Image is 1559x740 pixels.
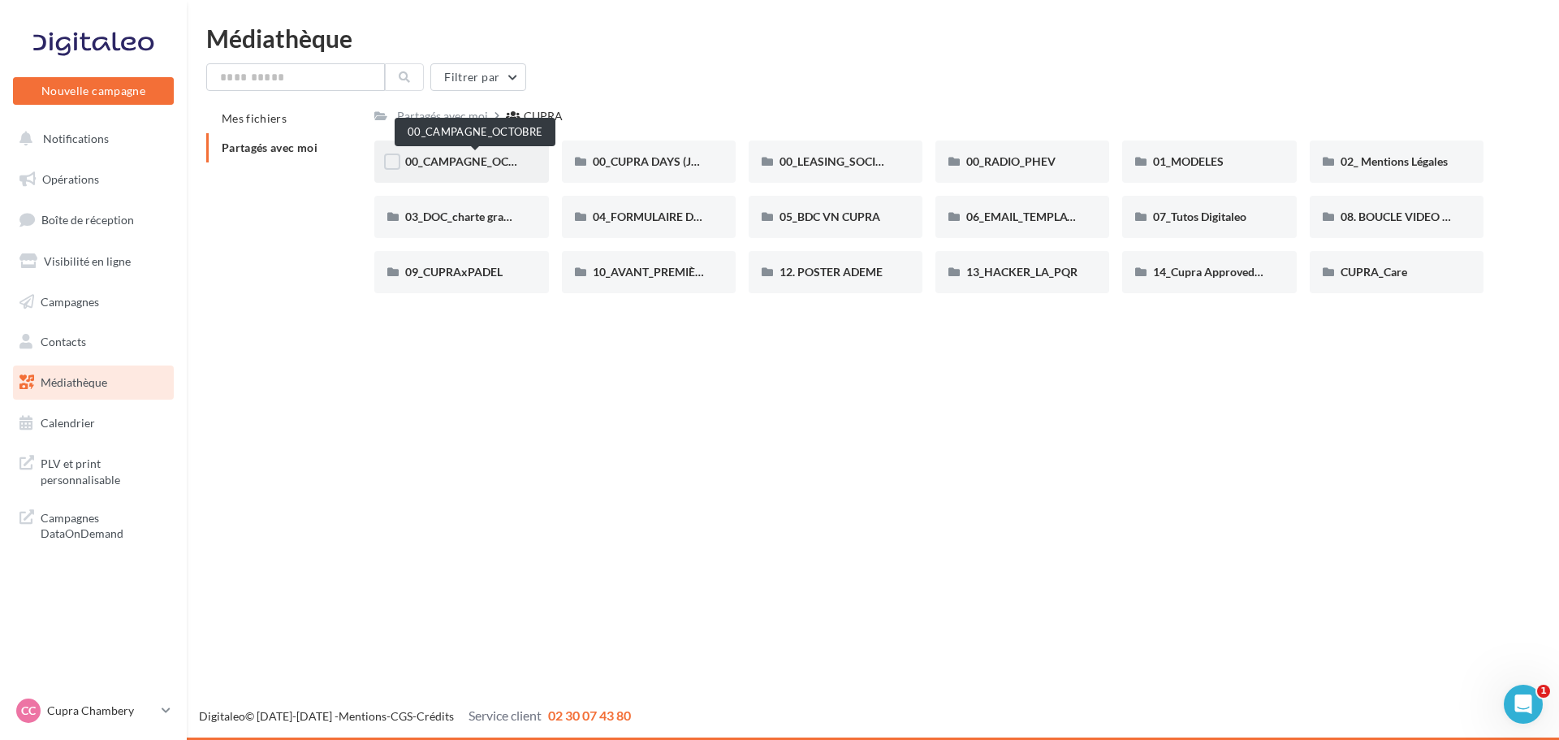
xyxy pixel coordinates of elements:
a: Campagnes DataOnDemand [10,500,177,548]
span: 02 30 07 43 80 [548,708,631,723]
span: Médiathèque [41,375,107,389]
span: Boîte de réception [41,213,134,227]
span: 00_RADIO_PHEV [966,154,1056,168]
a: Calendrier [10,406,177,440]
a: Contacts [10,325,177,359]
span: 13_HACKER_LA_PQR [966,265,1077,279]
span: 07_Tutos Digitaleo [1153,210,1246,223]
span: 00_CAMPAGNE_OCTOBRE [405,154,544,168]
span: 1 [1537,685,1550,698]
span: Opérations [42,172,99,186]
a: Campagnes [10,285,177,319]
span: Campagnes DataOnDemand [41,507,167,542]
span: 10_AVANT_PREMIÈRES_CUPRA (VENTES PRIVEES) [593,265,858,279]
a: Crédits [417,709,454,723]
span: 06_EMAIL_TEMPLATE HTML CUPRA [966,210,1155,223]
span: © [DATE]-[DATE] - - - [199,709,631,723]
div: Partagés avec moi [397,108,488,124]
a: PLV et print personnalisable [10,446,177,494]
a: Digitaleo [199,709,245,723]
span: 14_Cupra Approved_OCCASIONS_GARANTIES [1153,265,1393,279]
span: Contacts [41,335,86,348]
a: Boîte de réception [10,202,177,237]
span: Mes fichiers [222,111,287,125]
a: Mentions [339,709,387,723]
span: Visibilité en ligne [44,254,131,268]
span: 04_FORMULAIRE DES DEMANDES CRÉATIVES [593,210,834,223]
span: 08. BOUCLE VIDEO ECRAN SHOWROOM [1341,210,1555,223]
span: Service client [469,708,542,723]
span: 09_CUPRAxPADEL [405,265,503,279]
button: Filtrer par [430,63,526,91]
span: 00_LEASING_SOCIAL_ÉLECTRIQUE [779,154,961,168]
span: Calendrier [41,416,95,430]
span: 03_DOC_charte graphique et GUIDELINES [405,210,618,223]
div: CUPRA [524,108,563,124]
a: Opérations [10,162,177,197]
a: CC Cupra Chambery [13,695,174,726]
div: 00_CAMPAGNE_OCTOBRE [395,118,555,146]
a: Visibilité en ligne [10,245,177,279]
span: 01_MODELES [1153,154,1224,168]
span: Partagés avec moi [222,141,317,154]
iframe: Intercom live chat [1504,685,1543,724]
span: PLV et print personnalisable [41,452,167,487]
button: Notifications [10,122,171,156]
span: 00_CUPRA DAYS (JPO) [593,154,710,168]
span: 02_ Mentions Légales [1341,154,1448,168]
span: Notifications [43,132,109,145]
div: Médiathèque [206,26,1540,50]
span: CUPRA_Care [1341,265,1407,279]
span: Campagnes [41,294,99,308]
button: Nouvelle campagne [13,77,174,105]
a: Médiathèque [10,366,177,400]
span: 05_BDC VN CUPRA [779,210,880,223]
span: 12. POSTER ADEME [779,265,883,279]
p: Cupra Chambery [47,703,155,719]
span: CC [21,703,36,719]
a: CGS [391,709,412,723]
